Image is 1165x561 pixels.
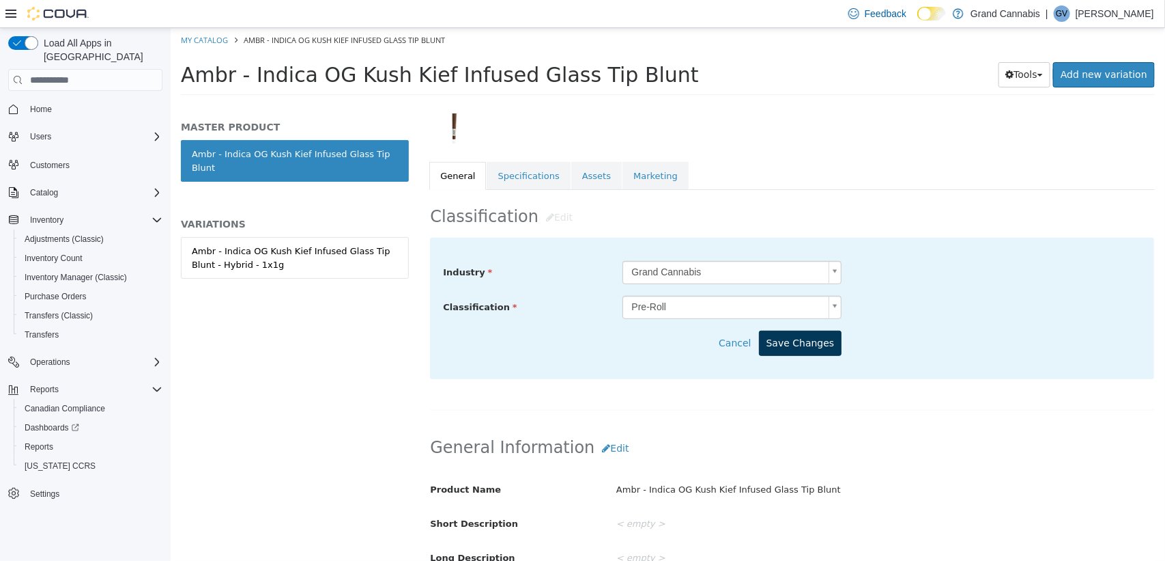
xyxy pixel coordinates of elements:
button: Tools [828,34,880,59]
a: Customers [25,157,75,174]
button: Inventory Manager (Classic) [14,268,168,287]
span: Classification [272,274,346,284]
a: [US_STATE] CCRS [19,458,101,474]
h2: Classification [259,177,983,202]
span: Long Description [259,525,344,535]
p: Grand Cannabis [970,5,1040,22]
button: Customers [3,154,168,174]
button: Reports [25,381,64,398]
div: Ambr - Indica OG Kush Kief Infused Glass Tip Blunt [435,450,994,474]
div: < empty > [435,519,994,543]
a: Dashboards [14,418,168,437]
span: Adjustments (Classic) [19,231,162,247]
span: Transfers [19,327,162,343]
span: Feedback [865,7,906,20]
button: Catalog [3,183,168,202]
button: Transfers [14,325,168,344]
span: Customers [25,156,162,173]
h2: General Information [259,408,983,433]
button: Adjustments (Classic) [14,230,168,249]
a: Pre-Roll [452,268,671,291]
a: Purchase Orders [19,288,92,305]
button: Save Changes [588,303,672,328]
a: Marketing [452,134,518,163]
a: General [259,134,315,163]
h5: VARIATIONS [10,190,238,202]
a: My Catalog [10,7,57,17]
span: Inventory [30,215,63,225]
a: Home [25,101,57,118]
span: [US_STATE] CCRS [25,461,96,471]
a: Dashboards [19,420,85,436]
span: Dashboards [19,420,162,436]
span: Dashboards [25,422,79,433]
span: GV [1056,5,1067,22]
p: | [1046,5,1048,22]
button: Transfers (Classic) [14,306,168,325]
button: Inventory [25,212,69,228]
button: Operations [25,354,76,370]
span: Home [30,104,52,115]
a: Transfers (Classic) [19,307,98,324]
button: Inventory [3,210,168,230]
span: Washington CCRS [19,458,162,474]
span: Ambr - Indica OG Kush Kief Infused Glass Tip Blunt [73,7,274,17]
button: Catalog [25,184,63,201]
button: Home [3,99,168,119]
button: Canadian Compliance [14,399,168,418]
p: [PERSON_NAME] [1076,5,1154,22]
span: Inventory [25,212,162,228]
span: Home [25,100,162,118]
span: Customers [30,160,70,171]
span: Adjustments (Classic) [25,234,104,245]
img: Cova [27,7,89,20]
a: Canadian Compliance [19,400,111,417]
button: Edit [368,177,409,202]
button: [US_STATE] CCRS [14,456,168,476]
span: Inventory Count [19,250,162,266]
button: Edit [424,408,465,433]
span: Canadian Compliance [25,403,105,414]
span: Transfers (Classic) [25,310,93,321]
span: Grand Cannabis [452,234,652,256]
button: Reports [3,380,168,399]
span: Reports [30,384,59,395]
span: Ambr - Indica OG Kush Kief Infused Glass Tip Blunt [10,35,528,59]
span: Pre-Roll [452,269,652,290]
input: Dark Mode [917,7,946,21]
button: Operations [3,353,168,372]
span: Catalog [25,184,162,201]
button: Settings [3,484,168,504]
button: Inventory Count [14,249,168,268]
div: Guy Vernon [1054,5,1070,22]
span: Load All Apps in [GEOGRAPHIC_DATA] [38,36,162,64]
a: Inventory Count [19,250,88,266]
span: Short Description [259,491,347,501]
a: Settings [25,486,65,502]
h5: MASTER PRODUCT [10,93,238,105]
div: Ambr - Indica OG Kush Kief Infused Glass Tip Blunt - Hybrid - 1x1g [21,217,227,243]
span: Inventory Manager (Classic) [19,269,162,286]
button: Purchase Orders [14,287,168,306]
a: Add new variation [882,34,984,59]
span: Reports [19,439,162,455]
span: Settings [25,485,162,502]
a: Reports [19,439,59,455]
span: Users [25,128,162,145]
span: Inventory Count [25,253,83,264]
span: Reports [25,381,162,398]
span: Transfers [25,329,59,340]
span: Users [30,131,51,142]
a: Adjustments (Classic) [19,231,109,247]
span: Purchase Orders [19,288,162,305]
a: Inventory Manager (Classic) [19,269,132,286]
button: Cancel [547,303,588,328]
span: Reports [25,441,53,452]
span: Operations [30,357,70,368]
a: Grand Cannabis [452,233,671,256]
a: Specifications [316,134,399,163]
span: Industry [272,239,321,249]
button: Users [3,127,168,146]
a: Ambr - Indica OG Kush Kief Infused Glass Tip Blunt [10,112,238,154]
